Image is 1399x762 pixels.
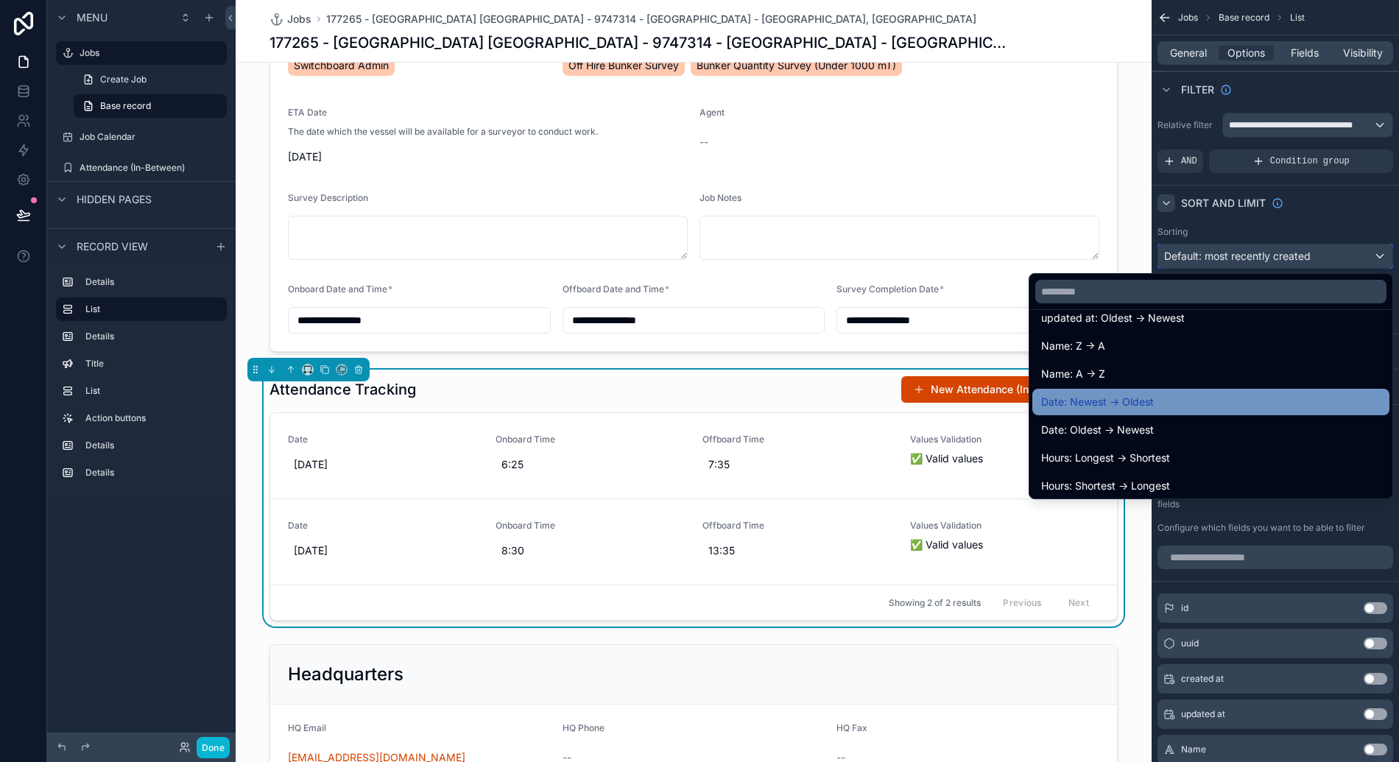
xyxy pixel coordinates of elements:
[294,543,472,558] span: [DATE]
[496,520,686,532] span: Onboard Time
[501,543,680,558] span: 8:30
[910,434,1100,445] span: Values Validation
[901,376,1091,403] button: New Attendance (In-Between)
[708,543,887,558] span: 13:35
[269,12,311,27] a: Jobs
[326,12,976,27] a: 177265 - [GEOGRAPHIC_DATA] [GEOGRAPHIC_DATA] - 9747314 - [GEOGRAPHIC_DATA] - [GEOGRAPHIC_DATA], [...
[910,537,1100,552] span: ✅ Valid values
[889,597,981,609] span: Showing 2 of 2 results
[1041,477,1170,495] span: Hours: Shortest -> Longest
[1041,421,1154,439] span: Date: Oldest -> Newest
[501,457,680,472] span: 6:25
[1041,365,1105,383] span: Name: A -> Z
[269,379,416,400] h1: Attendance Tracking
[702,520,892,532] span: Offboard Time
[1041,337,1105,355] span: Name: Z -> A
[1041,449,1170,467] span: Hours: Longest -> Shortest
[910,520,1100,532] span: Values Validation
[287,12,311,27] span: Jobs
[288,434,478,445] span: Date
[288,520,478,532] span: Date
[1041,309,1185,327] span: updated at: Oldest -> Newest
[1041,393,1154,411] span: Date: Newest -> Oldest
[496,434,686,445] span: Onboard Time
[294,457,472,472] span: [DATE]
[708,457,887,472] span: 7:35
[702,434,892,445] span: Offboard Time
[910,451,1100,466] span: ✅ Valid values
[269,32,1007,53] h1: 177265 - [GEOGRAPHIC_DATA] [GEOGRAPHIC_DATA] - 9747314 - [GEOGRAPHIC_DATA] - [GEOGRAPHIC_DATA], [...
